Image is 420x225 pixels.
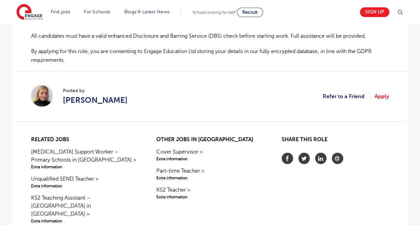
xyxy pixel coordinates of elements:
[16,4,42,21] img: Engage Education
[31,183,138,189] span: Extra information
[156,175,264,181] span: Extra information
[237,8,263,17] a: Recruit
[31,218,138,224] span: Extra information
[156,186,264,200] a: KS2 Teacher >Extra information
[192,10,236,15] span: Schools looking for staff
[323,92,370,100] a: Refer to a Friend
[31,194,138,224] a: KS2 Teaching Assistant – [GEOGRAPHIC_DATA] in [GEOGRAPHIC_DATA] >Extra information
[156,156,264,162] span: Extra information
[31,175,138,189] a: Unqualified SEND Teacher >Extra information
[156,136,264,143] h2: Other jobs in [GEOGRAPHIC_DATA]
[84,9,110,14] a: For Schools
[51,9,71,14] a: Find jobs
[31,47,389,65] p: By applying for this role, you are consenting to Engage Education Ltd storing your details in our...
[375,92,389,100] a: Apply
[242,10,258,15] span: Recruit
[282,136,389,146] h2: Share this role
[156,148,264,162] a: Cover Supervisor >Extra information
[156,167,264,181] a: Part-time Teacher >Extra information
[156,194,264,200] span: Extra information
[31,32,389,40] p: All candidates must have a valid enhanced Disclosure and Barring Service (DBS) check before start...
[31,136,138,143] h2: Related jobs
[31,148,138,170] a: [MEDICAL_DATA] Support Worker – Primary Schools in [GEOGRAPHIC_DATA] >Extra information
[63,87,128,94] span: Posted by
[63,94,128,106] a: [PERSON_NAME]
[31,164,138,170] span: Extra information
[124,9,170,14] a: Blogs & Latest News
[360,7,389,17] a: Sign up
